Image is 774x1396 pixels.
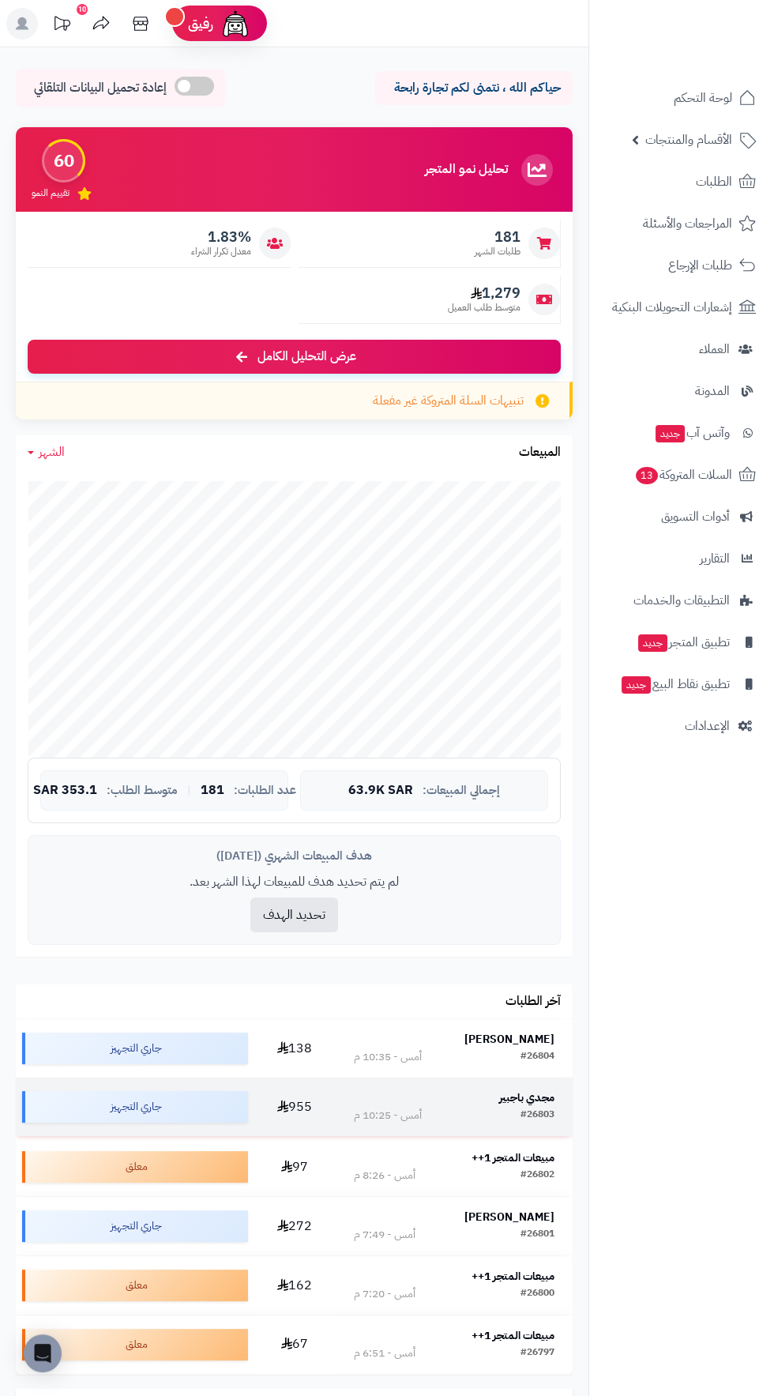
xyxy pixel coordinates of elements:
span: التقارير [700,547,730,570]
td: 97 [254,1138,336,1196]
span: عرض التحليل الكامل [257,348,356,366]
span: الطلبات [696,171,732,193]
div: جاري التجهيز [22,1033,248,1064]
a: الإعدادات [599,707,765,745]
a: تطبيق المتجرجديد [599,623,765,661]
span: لوحة التحكم [674,87,732,109]
div: معلق [22,1329,248,1360]
span: معدل تكرار الشراء [191,245,251,258]
div: Open Intercom Messenger [24,1334,62,1372]
a: التقارير [599,540,765,578]
div: معلق [22,1270,248,1301]
a: عرض التحليل الكامل [28,340,561,374]
span: 353.1 SAR [33,784,97,798]
span: متوسط طلب العميل [448,301,520,314]
a: وآتس آبجديد [599,414,765,452]
td: 67 [254,1315,336,1374]
a: تطبيق نقاط البيعجديد [599,665,765,703]
div: #26804 [520,1049,554,1065]
span: تطبيق المتجر [637,631,730,653]
a: الشهر [28,443,65,461]
span: 181 [201,784,224,798]
div: #26803 [520,1108,554,1123]
a: تحديثات المنصة [42,8,81,43]
td: 955 [254,1078,336,1136]
h3: آخر الطلبات [505,995,561,1009]
h3: تحليل نمو المتجر [425,163,508,177]
div: جاري التجهيز [22,1091,248,1123]
span: إعادة تحميل البيانات التلقائي [34,79,167,97]
a: أدوات التسويق [599,498,765,536]
span: 1,279 [448,284,520,302]
div: أمس - 10:35 م [354,1049,422,1065]
p: حياكم الله ، نتمنى لكم تجارة رابحة [387,79,561,97]
span: | [187,785,191,796]
td: 272 [254,1197,336,1255]
p: لم يتم تحديد هدف للمبيعات لهذا الشهر بعد. [40,873,548,891]
img: logo-2.png [667,36,759,69]
span: تقييم النمو [32,186,70,200]
td: 138 [254,1019,336,1078]
button: تحديد الهدف [250,897,338,932]
td: 162 [254,1256,336,1315]
span: طلبات الشهر [475,245,520,258]
span: إجمالي المبيعات: [423,784,500,797]
img: ai-face.png [220,8,251,40]
span: الإعدادات [685,715,730,737]
span: وآتس آب [654,422,730,444]
span: جديد [638,634,667,652]
span: عدد الطلبات: [234,784,296,797]
h3: المبيعات [519,446,561,460]
span: طلبات الإرجاع [668,254,732,277]
a: السلات المتروكة13 [599,456,765,494]
div: أمس - 10:25 م [354,1108,422,1123]
div: #26802 [520,1168,554,1183]
a: المراجعات والأسئلة [599,205,765,243]
a: الطلبات [599,163,765,201]
span: جديد [622,676,651,694]
div: هدف المبيعات الشهري ([DATE]) [40,848,548,864]
div: أمس - 6:51 م [354,1345,415,1361]
a: لوحة التحكم [599,79,765,117]
span: التطبيقات والخدمات [633,589,730,611]
strong: [PERSON_NAME] [464,1031,554,1048]
strong: [PERSON_NAME] [464,1209,554,1225]
span: المراجعات والأسئلة [643,213,732,235]
span: الشهر [39,442,65,461]
span: العملاء [699,338,730,360]
div: 10 [77,4,88,15]
span: أدوات التسويق [661,506,730,528]
div: أمس - 8:26 م [354,1168,415,1183]
span: متوسط الطلب: [107,784,178,797]
div: #26797 [520,1345,554,1361]
span: السلات المتروكة [634,464,732,486]
span: تطبيق نقاط البيع [620,673,730,695]
span: 181 [475,228,520,246]
a: العملاء [599,330,765,368]
a: التطبيقات والخدمات [599,581,765,619]
span: الأقسام والمنتجات [645,129,732,151]
a: المدونة [599,372,765,410]
div: أمس - 7:49 م [354,1227,415,1243]
div: #26800 [520,1286,554,1302]
strong: مبيعات المتجر 1++ [472,1150,554,1166]
span: 63.9K SAR [348,784,413,798]
strong: مجدي باجبير [499,1089,554,1106]
a: طلبات الإرجاع [599,246,765,284]
span: المدونة [695,380,730,402]
span: 13 [636,467,659,485]
span: رفيق [188,14,213,33]
span: إشعارات التحويلات البنكية [612,296,732,318]
div: جاري التجهيز [22,1210,248,1242]
strong: مبيعات المتجر 1++ [472,1327,554,1344]
div: معلق [22,1151,248,1183]
span: 1.83% [191,228,251,246]
span: تنبيهات السلة المتروكة غير مفعلة [373,392,524,410]
div: #26801 [520,1227,554,1243]
strong: مبيعات المتجر 1++ [472,1268,554,1285]
div: أمس - 7:20 م [354,1286,415,1302]
a: إشعارات التحويلات البنكية [599,288,765,326]
span: جديد [656,425,685,442]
